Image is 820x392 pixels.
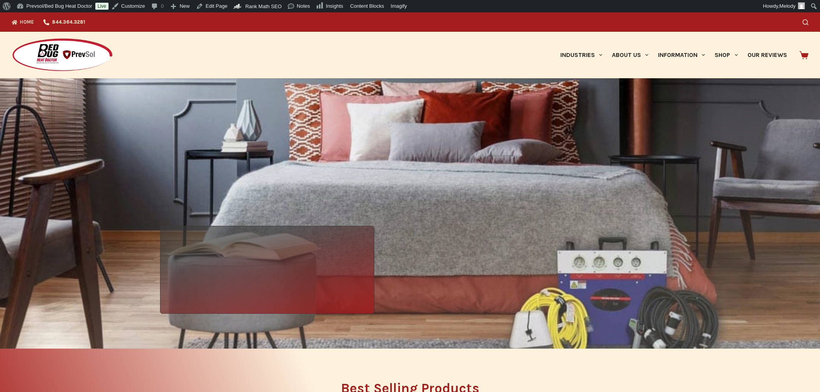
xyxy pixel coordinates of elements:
[653,32,710,78] a: Information
[803,19,808,25] button: Search
[555,32,607,78] a: Industries
[555,32,792,78] nav: Primary
[607,32,653,78] a: About Us
[710,32,742,78] a: Shop
[12,12,39,32] a: Home
[12,38,113,72] img: Prevsol/Bed Bug Heat Doctor
[245,3,282,9] span: Rank Math SEO
[39,12,90,32] a: 844.364.3281
[12,12,90,32] nav: Top Menu
[742,32,792,78] a: Our Reviews
[95,3,109,10] a: Live
[779,3,796,9] span: Melody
